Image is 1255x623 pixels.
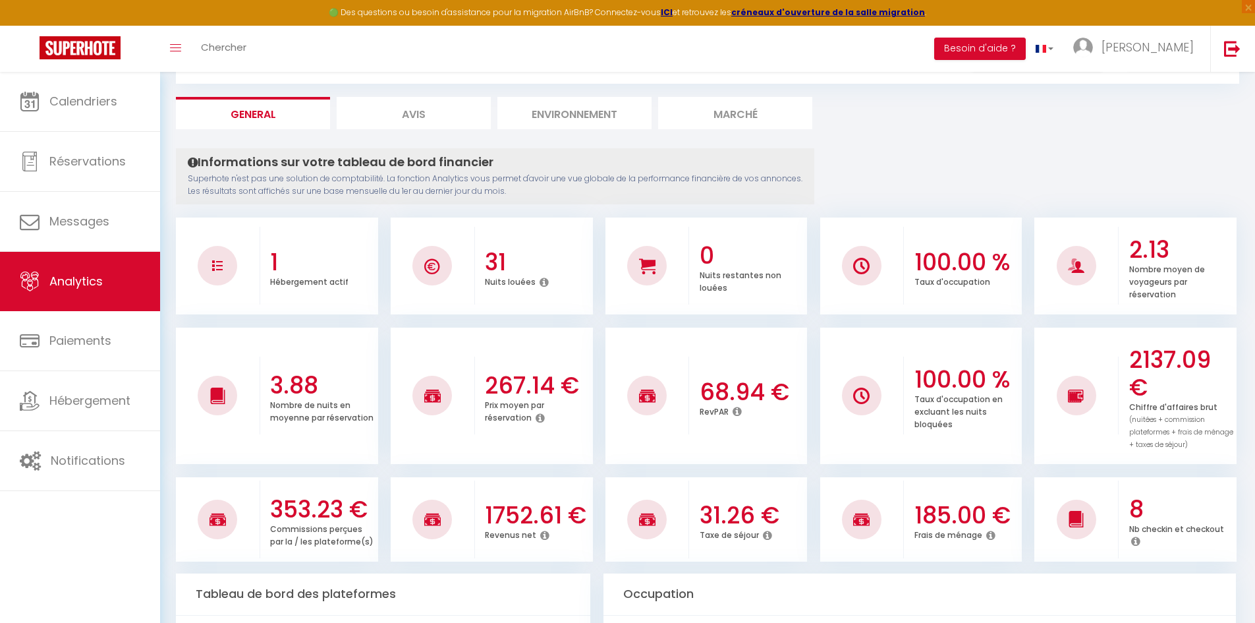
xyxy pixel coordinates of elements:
[700,403,729,417] p: RevPAR
[700,267,781,293] p: Nuits restantes non louées
[485,502,590,529] h3: 1752.61 €
[485,372,590,400] h3: 267.14 €
[270,521,374,547] p: Commissions perçues par la / les plateforme(s)
[188,155,802,169] h4: Informations sur votre tableau de bord financier
[853,388,870,404] img: NO IMAGE
[1129,399,1233,450] p: Chiffre d'affaires brut
[51,452,125,469] span: Notifications
[934,38,1026,60] button: Besoin d'aide ?
[337,97,491,129] li: Avis
[1129,346,1234,401] h3: 2137.09 €
[40,36,121,59] img: Super Booking
[49,332,111,349] span: Paiements
[914,249,1019,276] h3: 100.00 %
[1129,261,1205,300] p: Nombre moyen de voyageurs par réservation
[485,249,590,276] h3: 31
[914,527,982,541] p: Frais de ménage
[270,397,374,423] p: Nombre de nuits en moyenne par réservation
[485,274,536,287] p: Nuits louées
[270,496,375,523] h3: 353.23 €
[212,260,223,271] img: NO IMAGE
[188,173,802,198] p: Superhote n'est pas une solution de comptabilité. La fonction Analytics vous permet d'avoir une v...
[270,274,349,287] p: Hébergement actif
[49,93,117,109] span: Calendriers
[49,213,109,229] span: Messages
[914,274,990,287] p: Taux d'occupation
[485,397,544,423] p: Prix moyen par réservation
[1129,415,1233,450] span: (nuitées + commission plateformes + frais de ménage + taxes de séjour)
[603,574,1236,615] div: Occupation
[914,502,1019,529] h3: 185.00 €
[700,502,804,529] h3: 31.26 €
[1068,388,1084,403] img: NO IMAGE
[497,97,652,129] li: Environnement
[49,273,103,289] span: Analytics
[1063,26,1210,72] a: ... [PERSON_NAME]
[1073,38,1093,57] img: ...
[658,97,812,129] li: Marché
[176,97,330,129] li: General
[731,7,925,18] a: créneaux d'ouverture de la salle migration
[1224,40,1241,57] img: logout
[11,5,50,45] button: Ouvrir le widget de chat LiveChat
[914,391,1003,430] p: Taux d'occupation en excluant les nuits bloquées
[1129,496,1234,523] h3: 8
[700,378,804,406] h3: 68.94 €
[661,7,673,18] a: ICI
[270,372,375,400] h3: 3.88
[700,242,804,270] h3: 0
[914,366,1019,394] h3: 100.00 %
[1102,39,1194,55] span: [PERSON_NAME]
[700,527,759,541] p: Taxe de séjour
[201,40,246,54] span: Chercher
[191,26,256,72] a: Chercher
[1129,236,1234,264] h3: 2.13
[270,249,375,276] h3: 1
[49,153,126,169] span: Réservations
[1129,521,1224,535] p: Nb checkin et checkout
[485,527,536,541] p: Revenus net
[176,574,590,615] div: Tableau de bord des plateformes
[49,392,130,409] span: Hébergement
